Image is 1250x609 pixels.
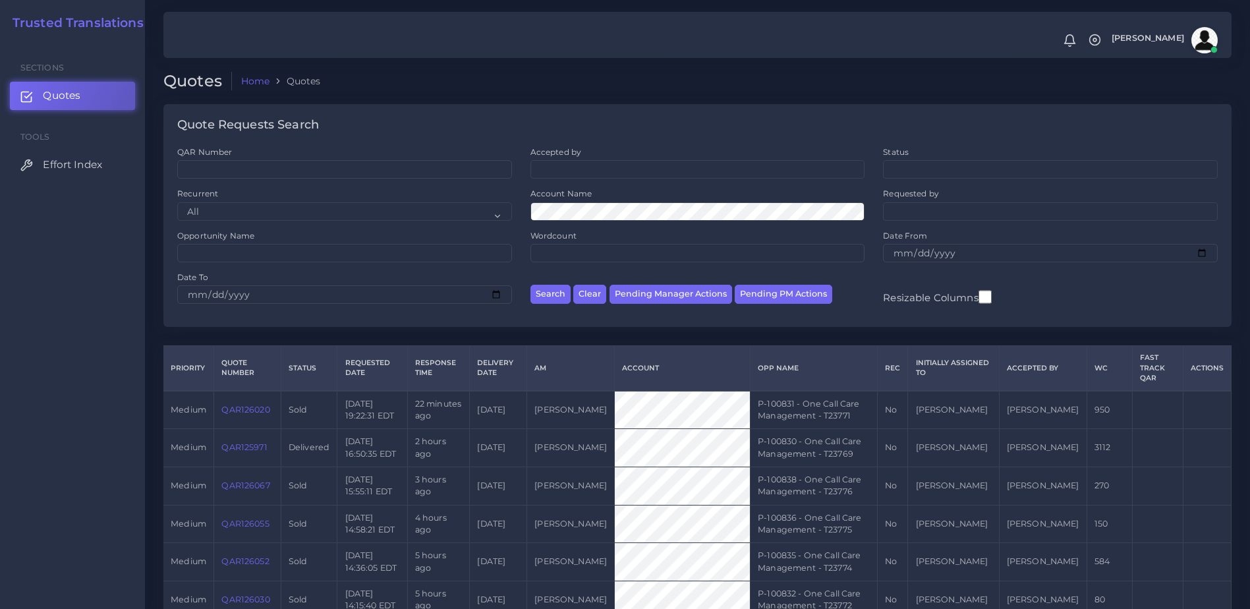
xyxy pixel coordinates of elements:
td: [PERSON_NAME] [527,391,615,429]
span: medium [171,442,206,452]
td: P-100838 - One Call Care Management - T23776 [750,467,877,505]
span: Tools [20,132,50,142]
td: Sold [281,467,337,505]
th: REC [878,346,908,391]
td: 150 [1087,505,1132,543]
td: No [878,467,908,505]
a: QAR126030 [221,594,270,604]
td: [PERSON_NAME] [999,391,1087,429]
label: Status [883,146,909,158]
th: Priority [163,346,214,391]
a: QAR126055 [221,519,269,529]
label: Recurrent [177,188,218,199]
td: [DATE] 19:22:31 EDT [337,391,407,429]
input: Resizable Columns [979,289,992,305]
td: Sold [281,505,337,543]
td: [PERSON_NAME] [999,505,1087,543]
td: 3112 [1087,429,1132,467]
span: medium [171,594,206,604]
td: P-100831 - One Call Care Management - T23771 [750,391,877,429]
th: Delivery Date [470,346,527,391]
th: AM [527,346,615,391]
td: [PERSON_NAME] [527,429,615,467]
button: Search [530,285,571,304]
th: Account [615,346,751,391]
th: Response Time [407,346,470,391]
td: No [878,505,908,543]
td: [PERSON_NAME] [908,429,999,467]
a: Home [241,74,270,88]
td: [DATE] 16:50:35 EDT [337,429,407,467]
a: Trusted Translations [3,16,144,31]
td: 5 hours ago [407,543,470,581]
td: [DATE] [470,543,527,581]
td: [PERSON_NAME] [908,467,999,505]
td: [DATE] 15:55:11 EDT [337,467,407,505]
img: avatar [1191,27,1218,53]
td: [PERSON_NAME] [908,391,999,429]
td: Sold [281,391,337,429]
button: Pending Manager Actions [610,285,732,304]
td: 3 hours ago [407,467,470,505]
td: 584 [1087,543,1132,581]
td: No [878,543,908,581]
td: P-100830 - One Call Care Management - T23769 [750,429,877,467]
label: Account Name [530,188,592,199]
td: No [878,429,908,467]
th: Actions [1183,346,1231,391]
span: Effort Index [43,158,102,172]
td: 22 minutes ago [407,391,470,429]
td: [PERSON_NAME] [908,543,999,581]
td: [DATE] [470,429,527,467]
h2: Quotes [163,72,232,91]
td: [PERSON_NAME] [527,467,615,505]
label: Opportunity Name [177,230,254,241]
th: Opp Name [750,346,877,391]
span: medium [171,405,206,415]
th: Initially Assigned to [908,346,999,391]
td: [PERSON_NAME] [908,505,999,543]
td: [PERSON_NAME] [527,505,615,543]
th: WC [1087,346,1132,391]
span: medium [171,519,206,529]
td: [DATE] [470,505,527,543]
span: Sections [20,63,64,72]
th: Fast Track QAR [1132,346,1183,391]
span: medium [171,480,206,490]
span: [PERSON_NAME] [1112,34,1184,43]
a: Effort Index [10,151,135,179]
span: Quotes [43,88,80,103]
span: medium [171,556,206,566]
td: No [878,391,908,429]
label: Date To [177,272,208,283]
label: Wordcount [530,230,577,241]
label: Resizable Columns [883,289,991,305]
a: QAR125971 [221,442,267,452]
li: Quotes [270,74,320,88]
a: Quotes [10,82,135,109]
th: Requested Date [337,346,407,391]
td: [DATE] [470,391,527,429]
td: P-100835 - One Call Care Management - T23774 [750,543,877,581]
td: [PERSON_NAME] [527,543,615,581]
td: Delivered [281,429,337,467]
a: QAR126020 [221,405,270,415]
td: Sold [281,543,337,581]
label: Accepted by [530,146,582,158]
td: 2 hours ago [407,429,470,467]
td: [PERSON_NAME] [999,429,1087,467]
a: QAR126052 [221,556,269,566]
a: [PERSON_NAME]avatar [1105,27,1222,53]
label: QAR Number [177,146,232,158]
a: QAR126067 [221,480,270,490]
label: Date From [883,230,927,241]
button: Pending PM Actions [735,285,832,304]
td: [DATE] 14:58:21 EDT [337,505,407,543]
th: Status [281,346,337,391]
td: 270 [1087,467,1132,505]
label: Requested by [883,188,939,199]
td: 950 [1087,391,1132,429]
td: P-100836 - One Call Care Management - T23775 [750,505,877,543]
td: 4 hours ago [407,505,470,543]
